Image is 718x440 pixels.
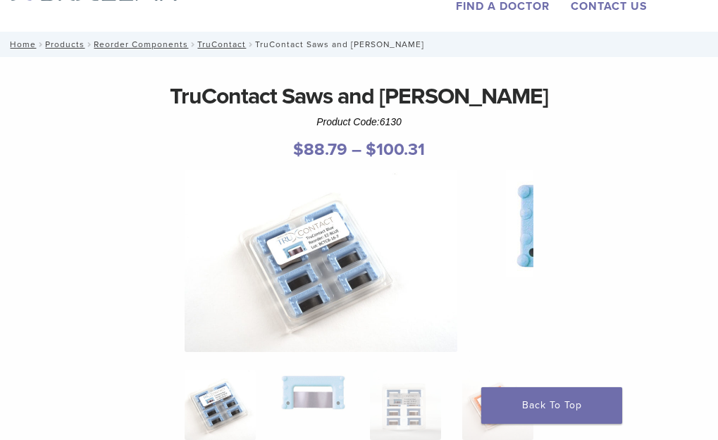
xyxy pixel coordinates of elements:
[352,139,361,160] span: –
[277,370,348,413] img: TruContact Saws and Sanders - Image 2
[462,370,533,440] img: TruContact Saws and Sanders - Image 4
[366,139,425,160] bdi: 100.31
[197,39,246,49] a: TruContact
[366,139,376,160] span: $
[380,116,402,127] span: 6130
[246,41,255,48] span: /
[36,41,45,48] span: /
[370,370,441,440] img: TruContact Saws and Sanders - Image 3
[481,387,622,424] a: Back To Top
[316,116,402,127] span: Product Code:
[185,170,457,352] img: TruContact-Blue-2
[185,370,256,440] img: TruContact-Blue-2-324x324.jpg
[293,139,304,160] span: $
[188,41,197,48] span: /
[94,39,188,49] a: Reorder Components
[45,39,85,49] a: Products
[506,170,682,277] img: TruContact Saws and Sanders - Image 2
[85,41,94,48] span: /
[11,80,707,113] h1: TruContact Saws and [PERSON_NAME]
[293,139,347,160] bdi: 88.79
[6,39,36,49] a: Home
